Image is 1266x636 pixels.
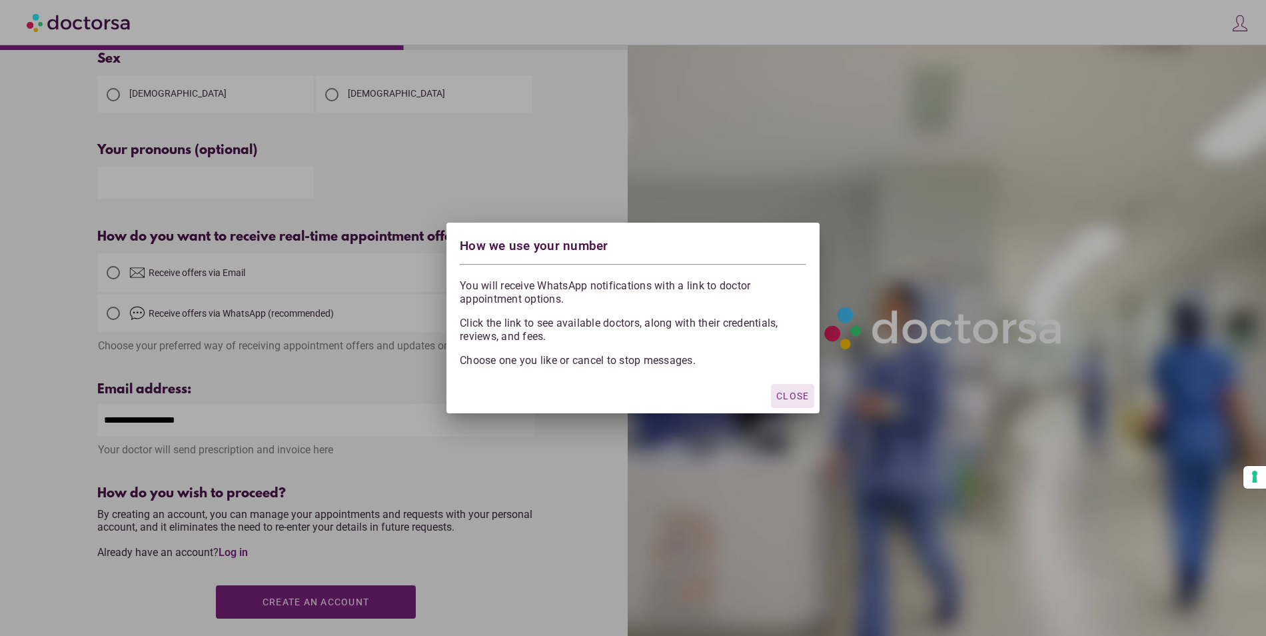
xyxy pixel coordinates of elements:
[460,236,806,259] div: How we use your number
[460,354,806,367] p: Choose one you like or cancel to stop messages.
[460,276,806,306] p: You will receive WhatsApp notifications with a link to doctor appointment options.
[1243,466,1266,489] button: Your consent preferences for tracking technologies
[776,391,809,401] span: Close
[771,384,814,408] button: Close
[460,317,806,343] p: Click the link to see available doctors, along with their credentials, reviews, and fees.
